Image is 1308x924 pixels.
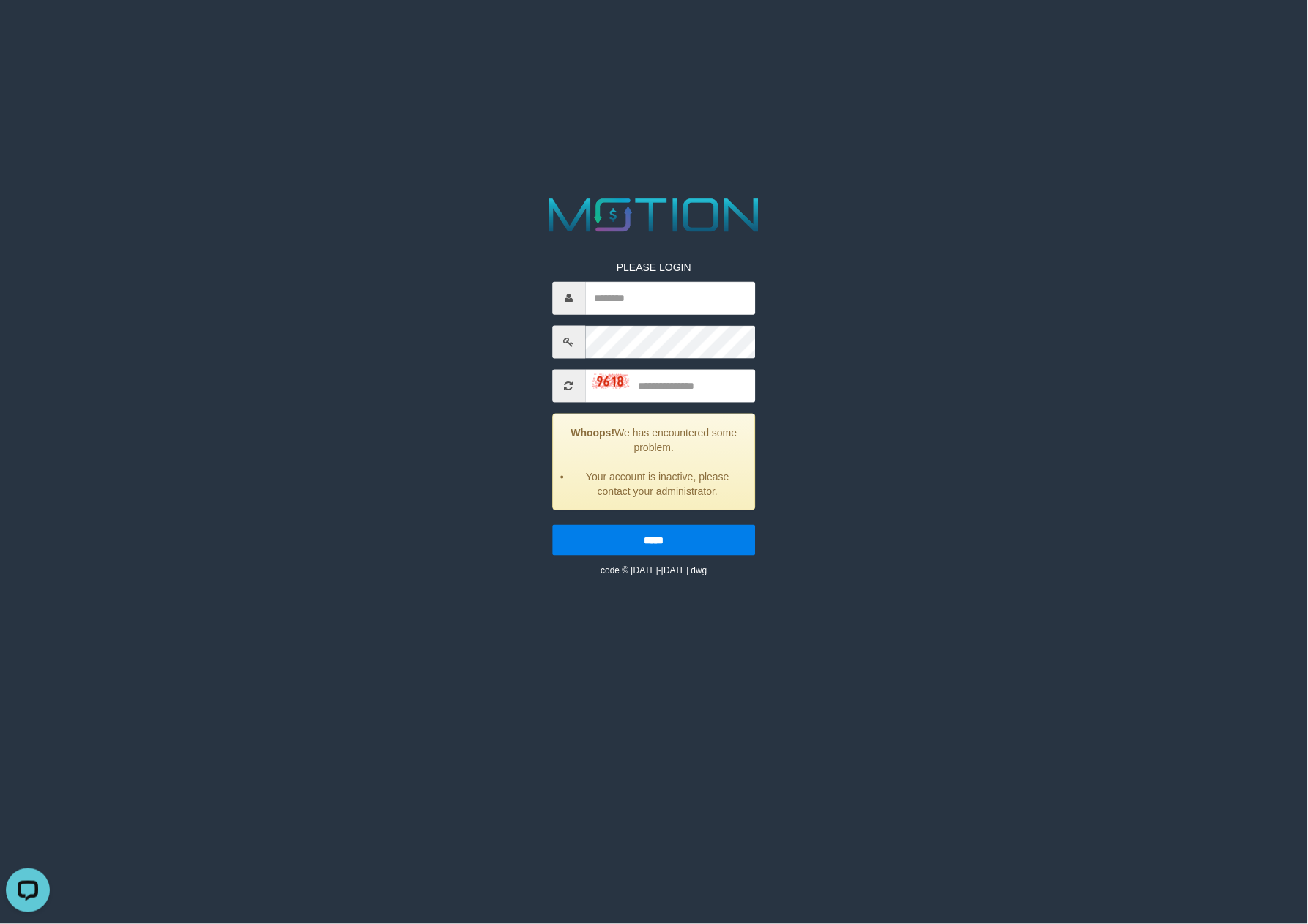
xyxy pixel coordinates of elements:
img: MOTION_logo.png [540,193,769,238]
small: code © [DATE]-[DATE] dwg [601,565,707,575]
strong: Whoops! [571,426,615,438]
p: PLEASE LOGIN [552,259,756,274]
img: captcha [592,374,629,389]
button: Open LiveChat chat widget [6,6,50,50]
li: Your account is inactive, please contact your administrator. [571,469,744,498]
div: We has encountered some problem. [552,413,756,510]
